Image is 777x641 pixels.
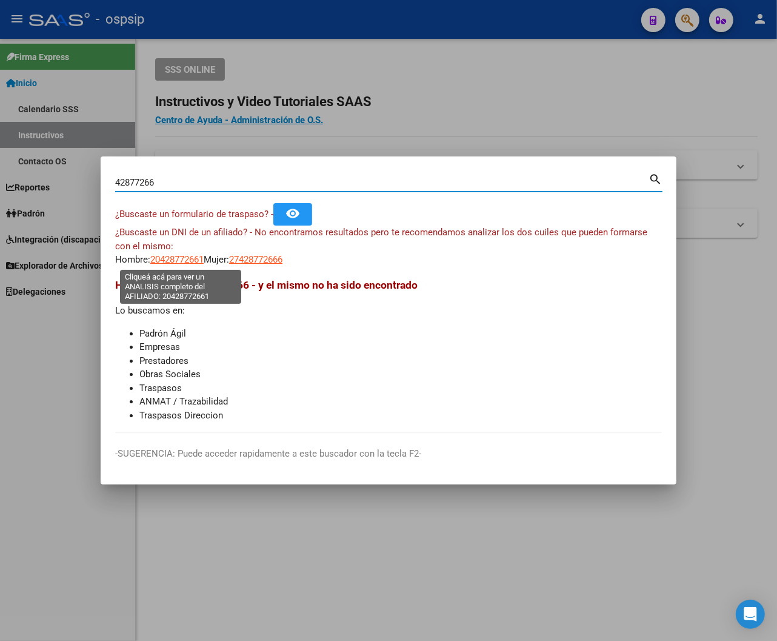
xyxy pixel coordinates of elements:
[736,600,765,629] div: Open Intercom Messenger
[139,367,662,381] li: Obras Sociales
[285,206,300,221] mat-icon: remove_red_eye
[139,395,662,409] li: ANMAT / Trazabilidad
[115,209,273,220] span: ¿Buscaste un formulario de traspaso? -
[139,354,662,368] li: Prestadores
[150,254,204,265] span: 20428772661
[139,327,662,341] li: Padrón Ágil
[115,279,418,291] span: Hemos buscado - 42877266 - y el mismo no ha sido encontrado
[649,171,662,186] mat-icon: search
[115,277,662,422] div: Lo buscamos en:
[115,227,647,252] span: ¿Buscaste un DNI de un afiliado? - No encontramos resultados pero te recomendamos analizar los do...
[139,409,662,423] li: Traspasos Direccion
[115,226,662,267] div: Hombre: Mujer:
[229,254,282,265] span: 27428772666
[139,381,662,395] li: Traspasos
[139,340,662,354] li: Empresas
[115,447,662,461] p: -SUGERENCIA: Puede acceder rapidamente a este buscador con la tecla F2-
